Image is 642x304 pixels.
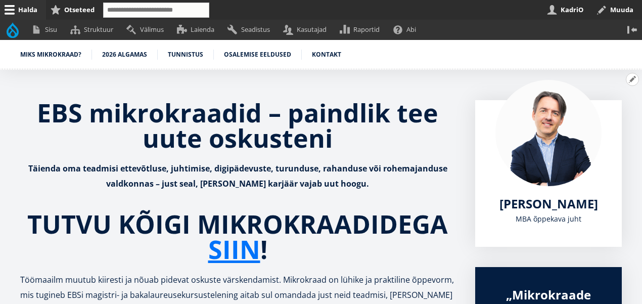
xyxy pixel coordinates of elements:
[622,20,642,39] button: Vertikaalasend
[224,50,291,60] a: Osalemise eeldused
[27,20,66,39] a: Sisu
[66,20,122,39] a: Struktuur
[495,211,602,227] div: MBA õppekava juht
[20,50,81,60] a: Miks mikrokraad?
[122,20,172,39] a: Välimus
[172,20,223,39] a: Laienda
[336,20,389,39] a: Raportid
[28,163,447,189] strong: Täienda oma teadmisi ettevõtluse, juhtimise, digipädevuste, turunduse, rahanduse või rohemajandus...
[27,207,448,267] strong: TUTVU KÕIGI MIKROKRAADIDEGA !
[279,20,335,39] a: Kasutajad
[389,20,425,39] a: Abi
[499,196,598,211] a: [PERSON_NAME]
[102,50,147,60] a: 2026 algamas
[168,50,203,60] a: Tunnistus
[626,73,639,86] button: Avatud EBS mikrokraadid – paindlik tee uute oskusteni seaded
[208,237,260,262] a: SIIN
[495,80,602,186] img: Marko Rillo
[312,50,341,60] a: Kontakt
[37,96,438,155] strong: EBS mikrokraadid – paindlik tee uute oskusteni
[223,20,279,39] a: Seadistus
[499,195,598,212] span: [PERSON_NAME]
